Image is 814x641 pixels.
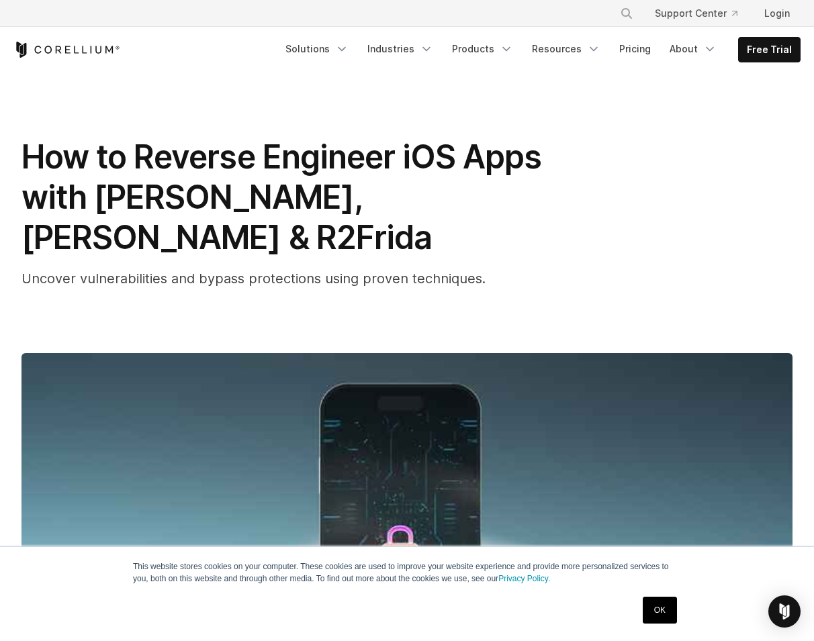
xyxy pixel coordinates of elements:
[359,37,441,61] a: Industries
[21,270,486,287] span: Uncover vulnerabilities and bypass protections using proven techniques.
[604,1,801,26] div: Navigation Menu
[611,37,659,61] a: Pricing
[524,37,608,61] a: Resources
[444,37,521,61] a: Products
[615,1,639,26] button: Search
[21,137,541,257] span: How to Reverse Engineer iOS Apps with [PERSON_NAME], [PERSON_NAME] & R2Frida
[277,37,357,61] a: Solutions
[662,37,725,61] a: About
[768,595,801,628] div: Open Intercom Messenger
[498,574,550,583] a: Privacy Policy.
[643,597,677,624] a: OK
[644,1,748,26] a: Support Center
[133,560,681,585] p: This website stores cookies on your computer. These cookies are used to improve your website expe...
[277,37,801,62] div: Navigation Menu
[739,38,800,62] a: Free Trial
[754,1,801,26] a: Login
[13,42,120,58] a: Corellium Home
